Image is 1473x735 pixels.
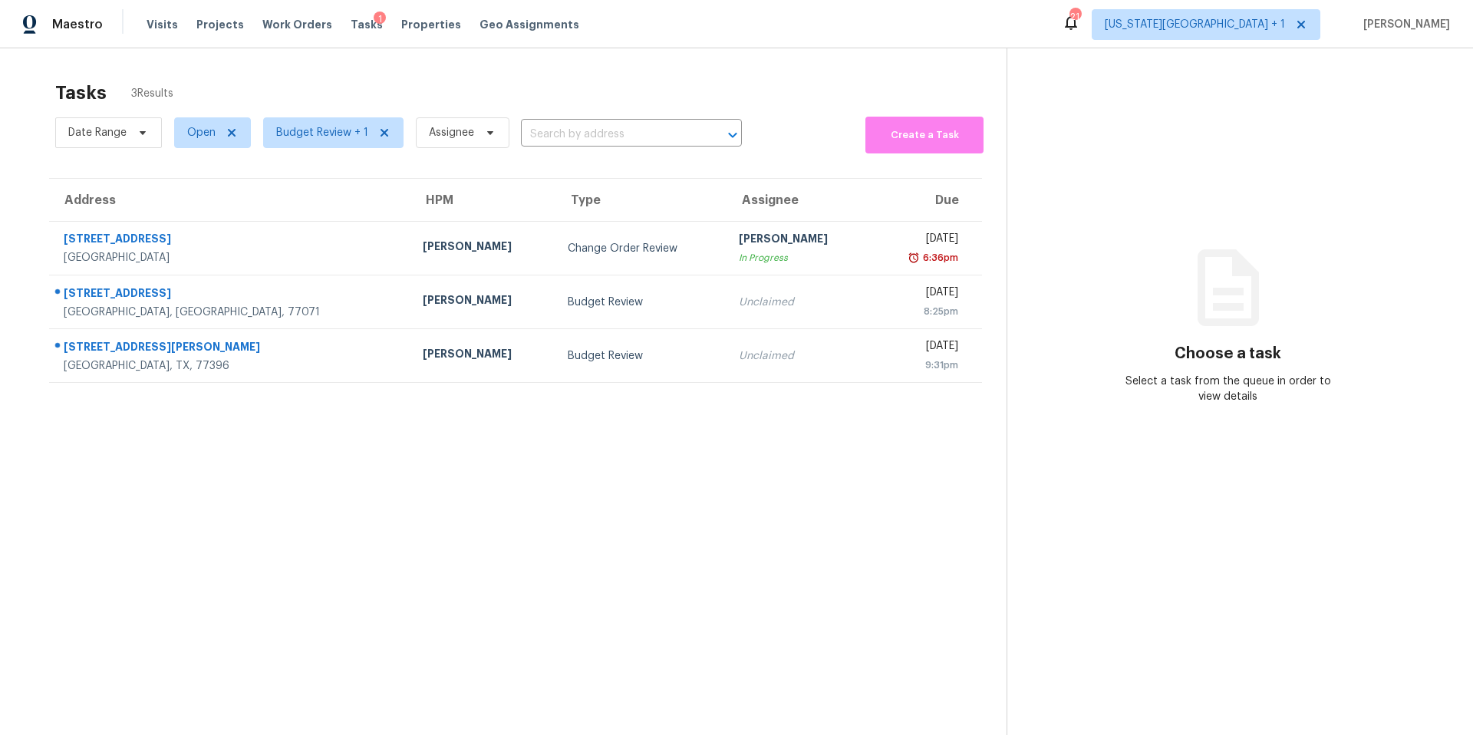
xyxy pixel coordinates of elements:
[64,358,398,374] div: [GEOGRAPHIC_DATA], TX, 77396
[884,304,958,319] div: 8:25pm
[479,17,579,32] span: Geo Assignments
[739,295,859,310] div: Unclaimed
[884,285,958,304] div: [DATE]
[1069,9,1080,25] div: 21
[568,348,714,364] div: Budget Review
[739,250,859,265] div: In Progress
[68,125,127,140] span: Date Range
[147,17,178,32] span: Visits
[555,179,727,222] th: Type
[1357,17,1450,32] span: [PERSON_NAME]
[884,231,958,250] div: [DATE]
[49,179,410,222] th: Address
[64,250,398,265] div: [GEOGRAPHIC_DATA]
[1175,346,1281,361] h3: Choose a task
[64,305,398,320] div: [GEOGRAPHIC_DATA], [GEOGRAPHIC_DATA], 77071
[739,231,859,250] div: [PERSON_NAME]
[351,19,383,30] span: Tasks
[568,295,714,310] div: Budget Review
[401,17,461,32] span: Properties
[64,231,398,250] div: [STREET_ADDRESS]
[429,125,474,140] span: Assignee
[423,239,543,258] div: [PERSON_NAME]
[64,339,398,358] div: [STREET_ADDRESS][PERSON_NAME]
[131,86,173,101] span: 3 Results
[1105,17,1285,32] span: [US_STATE][GEOGRAPHIC_DATA] + 1
[276,125,368,140] span: Budget Review + 1
[873,127,976,144] span: Create a Task
[374,12,386,27] div: 1
[727,179,872,222] th: Assignee
[423,346,543,365] div: [PERSON_NAME]
[884,338,958,358] div: [DATE]
[872,179,982,222] th: Due
[865,117,984,153] button: Create a Task
[722,124,743,146] button: Open
[884,358,958,373] div: 9:31pm
[1118,374,1339,404] div: Select a task from the queue in order to view details
[64,285,398,305] div: [STREET_ADDRESS]
[739,348,859,364] div: Unclaimed
[52,17,103,32] span: Maestro
[410,179,555,222] th: HPM
[262,17,332,32] span: Work Orders
[423,292,543,311] div: [PERSON_NAME]
[187,125,216,140] span: Open
[908,250,920,265] img: Overdue Alarm Icon
[55,85,107,101] h2: Tasks
[196,17,244,32] span: Projects
[920,250,958,265] div: 6:36pm
[521,123,699,147] input: Search by address
[568,241,714,256] div: Change Order Review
